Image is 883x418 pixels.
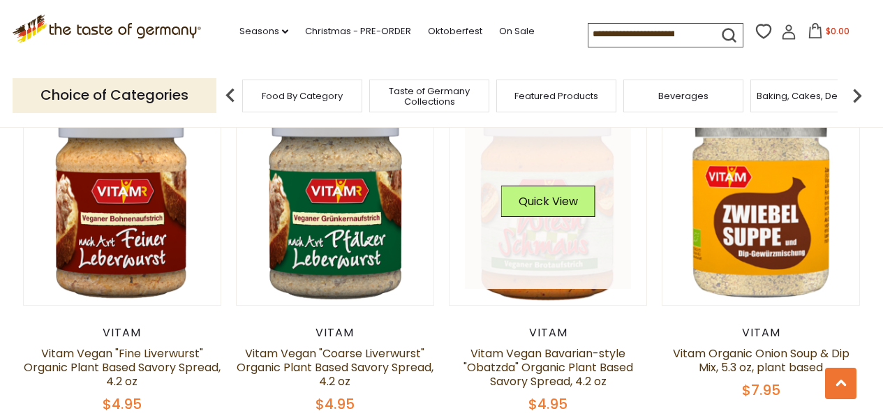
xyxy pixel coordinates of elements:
a: Vitam Vegan "Coarse Liverwurst" Organic Plant Based Savory Spread, 4.2 oz [237,345,433,389]
a: Seasons [239,24,288,39]
a: Baking, Cakes, Desserts [757,91,865,101]
a: On Sale [499,24,535,39]
img: previous arrow [216,82,244,110]
span: $4.95 [316,394,355,414]
div: Vitam [449,326,648,340]
img: Vitam [662,107,860,305]
div: Vitam [662,326,861,340]
a: Vitam Vegan Bavarian-style "Obatzda" Organic Plant Based Savory Spread, 4.2 oz [463,345,633,389]
p: Choice of Categories [13,78,216,112]
div: Vitam [23,326,222,340]
a: Vitam Organic Onion Soup & Dip Mix, 5.3 oz, plant based [673,345,849,375]
span: $4.95 [528,394,567,414]
button: Quick View [501,186,595,217]
img: Vitam [237,107,434,305]
img: next arrow [843,82,871,110]
span: $4.95 [103,394,142,414]
a: Beverages [658,91,708,101]
div: Vitam [236,326,435,340]
a: Taste of Germany Collections [373,86,485,107]
span: $0.00 [826,25,849,37]
a: Vitam Vegan "Fine Liverwurst" Organic Plant Based Savory Spread, 4.2 oz [24,345,221,389]
a: Featured Products [514,91,598,101]
a: Food By Category [262,91,343,101]
a: Christmas - PRE-ORDER [305,24,411,39]
button: $0.00 [799,23,859,44]
span: $7.95 [742,380,780,400]
img: Vitam [24,107,221,305]
a: Oktoberfest [428,24,482,39]
img: Vitam [450,107,647,305]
